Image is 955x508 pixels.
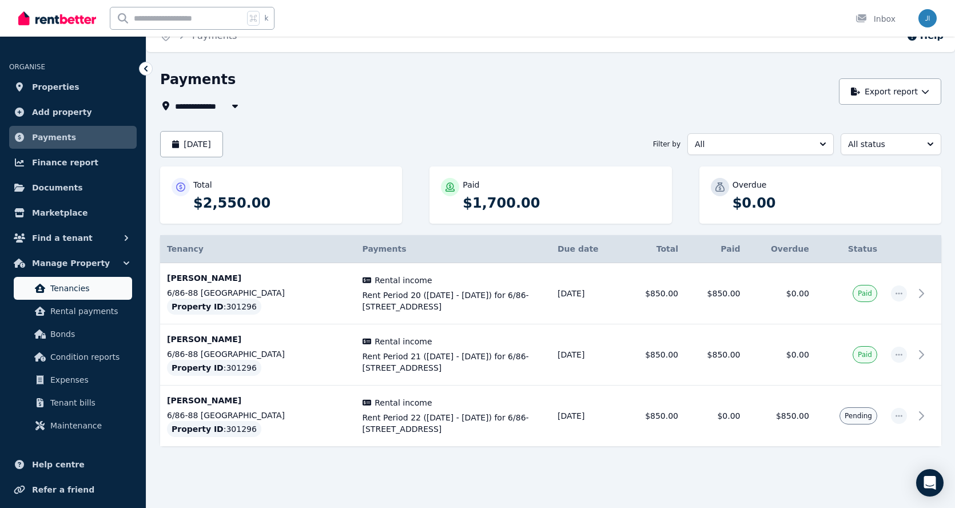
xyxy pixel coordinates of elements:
span: All [695,138,810,150]
p: Overdue [733,179,767,190]
button: Find a tenant [9,227,137,249]
button: [DATE] [160,131,223,157]
span: Bonds [50,327,128,341]
td: $850.00 [685,324,747,386]
td: $850.00 [623,263,685,324]
p: 6/86-88 [GEOGRAPHIC_DATA] [167,287,349,299]
span: k [264,14,268,23]
p: [PERSON_NAME] [167,334,349,345]
button: All status [841,133,941,155]
span: Expenses [50,373,128,387]
td: [DATE] [551,324,623,386]
span: Rent Period 20 ([DATE] - [DATE]) for 6/86-[STREET_ADDRESS] [363,289,544,312]
p: [PERSON_NAME] [167,272,349,284]
span: Property ID [172,362,224,374]
span: $0.00 [786,289,809,298]
span: Condition reports [50,350,128,364]
div: : 301296 [167,421,261,437]
span: Pending [845,411,872,420]
a: Condition reports [14,346,132,368]
button: Export report [839,78,941,105]
p: $2,550.00 [193,194,391,212]
span: Tenancies [50,281,128,295]
span: Manage Property [32,256,110,270]
span: Rental income [375,336,432,347]
a: Help centre [9,453,137,476]
a: Payments [9,126,137,149]
span: Refer a friend [32,483,94,497]
td: $850.00 [623,324,685,386]
span: Marketplace [32,206,87,220]
div: : 301296 [167,299,261,315]
th: Overdue [747,235,815,263]
button: Manage Property [9,252,137,275]
a: Finance report [9,151,137,174]
a: Expenses [14,368,132,391]
th: Paid [685,235,747,263]
span: All status [848,138,918,150]
span: Paid [858,350,872,359]
td: $850.00 [685,263,747,324]
span: Property ID [172,301,224,312]
a: Add property [9,101,137,124]
p: 6/86-88 [GEOGRAPHIC_DATA] [167,410,349,421]
span: $850.00 [776,411,809,420]
p: Total [193,179,212,190]
td: $0.00 [685,386,747,447]
a: Marketplace [9,201,137,224]
span: Paid [858,289,872,298]
th: Status [816,235,884,263]
span: Payments [32,130,76,144]
td: [DATE] [551,263,623,324]
span: Rental income [375,397,432,408]
a: Tenant bills [14,391,132,414]
td: $850.00 [623,386,685,447]
span: Help centre [32,458,85,471]
th: Total [623,235,685,263]
button: All [687,133,834,155]
img: RentBetter [18,10,96,27]
span: Maintenance [50,419,128,432]
span: Find a tenant [32,231,93,245]
span: $0.00 [786,350,809,359]
th: Tenancy [160,235,356,263]
h1: Payments [160,70,236,89]
th: Due date [551,235,623,263]
p: $0.00 [733,194,930,212]
div: Open Intercom Messenger [916,469,944,497]
img: Joanne Iannuzzelli [918,9,937,27]
a: Maintenance [14,414,132,437]
p: $1,700.00 [463,194,660,212]
span: Property ID [172,423,224,435]
p: [PERSON_NAME] [167,395,349,406]
p: Paid [463,179,479,190]
a: Tenancies [14,277,132,300]
a: Documents [9,176,137,199]
p: 6/86-88 [GEOGRAPHIC_DATA] [167,348,349,360]
span: ORGANISE [9,63,45,71]
div: Inbox [855,13,896,25]
a: Rental payments [14,300,132,323]
div: : 301296 [167,360,261,376]
span: Rent Period 21 ([DATE] - [DATE]) for 6/86-[STREET_ADDRESS] [363,351,544,374]
span: Filter by [653,140,681,149]
span: Payments [363,244,407,253]
a: Refer a friend [9,478,137,501]
span: Rent Period 22 ([DATE] - [DATE]) for 6/86-[STREET_ADDRESS] [363,412,544,435]
span: Documents [32,181,83,195]
span: Properties [32,80,79,94]
span: Rental payments [50,304,128,318]
td: [DATE] [551,386,623,447]
span: Rental income [375,275,432,286]
span: Tenant bills [50,396,128,410]
span: Finance report [32,156,98,169]
a: Bonds [14,323,132,346]
a: Properties [9,76,137,98]
span: Add property [32,105,92,119]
